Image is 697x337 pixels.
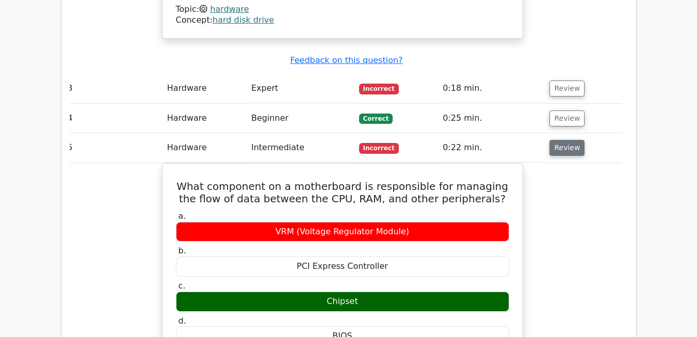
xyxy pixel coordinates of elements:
td: 0:25 min. [439,104,545,133]
td: 5 [63,133,163,163]
td: Expert [247,74,355,103]
button: Review [549,81,585,97]
td: 0:22 min. [439,133,545,163]
span: d. [179,316,186,326]
span: Incorrect [359,84,399,94]
h5: What component on a motherboard is responsible for managing the flow of data between the CPU, RAM... [175,180,510,205]
a: hard disk drive [213,15,274,25]
td: 3 [63,74,163,103]
span: Correct [359,114,393,124]
td: Hardware [163,104,247,133]
a: Feedback on this question? [290,55,402,65]
a: hardware [210,4,249,14]
td: 0:18 min. [439,74,545,103]
span: Incorrect [359,143,399,153]
span: c. [179,281,186,291]
button: Review [549,140,585,156]
td: 4 [63,104,163,133]
div: Chipset [176,292,509,312]
span: a. [179,211,186,221]
button: Review [549,110,585,126]
div: Concept: [176,15,509,26]
td: Intermediate [247,133,355,163]
span: b. [179,246,186,255]
td: Beginner [247,104,355,133]
div: PCI Express Controller [176,256,509,277]
td: Hardware [163,74,247,103]
div: Topic: [176,4,509,15]
td: Hardware [163,133,247,163]
div: VRM (Voltage Regulator Module) [176,222,509,242]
